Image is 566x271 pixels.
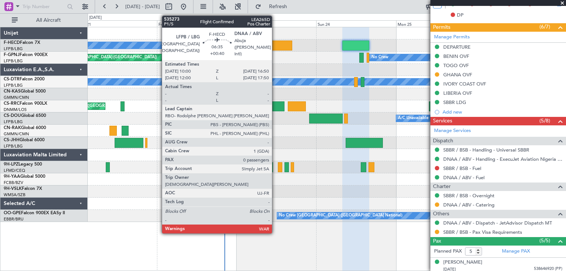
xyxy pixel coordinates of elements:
label: Planned PAX [434,248,462,255]
div: No Crew [GEOGRAPHIC_DATA] ([GEOGRAPHIC_DATA] National) [279,210,402,221]
span: [DATE] - [DATE] [125,3,160,10]
a: 9H-VSLKFalcon 7X [4,187,42,191]
span: 9H-LPZ [4,162,18,167]
div: Sun 24 [316,20,396,27]
div: BENIN OVF [443,53,469,59]
a: DNAA / ABV - Catering [443,202,495,208]
div: IVORY COAST OVF [443,81,486,87]
a: DNAA / ABV - Handling - ExecuJet Aviation Nigeria DNAA [443,156,562,162]
a: F-HECDFalcon 7X [4,41,40,45]
a: GMMN/CMN [4,131,29,137]
a: LFPB/LBG [4,58,23,64]
a: CS-DTRFalcon 2000 [4,77,45,81]
div: Planned Maint [GEOGRAPHIC_DATA] ([GEOGRAPHIC_DATA]) [133,40,249,51]
div: GHANA OVF [443,72,472,78]
a: LFPB/LBG [4,83,23,88]
div: Fri 22 [157,20,237,27]
span: (5/8) [539,117,550,125]
button: Refresh [252,1,296,13]
a: LFPB/LBG [4,119,23,125]
a: SBBR / BSB - Handling - Universal SBBR [443,147,529,153]
span: 9H-YAA [4,174,20,179]
span: Others [433,210,449,218]
div: Thu 21 [77,20,157,27]
div: SBBR LDG [443,99,466,105]
a: LFPB/LBG [4,46,23,52]
a: LFMD/CEQ [4,168,25,173]
a: DNAA / ABV - Dispatch - JetAdvisor Dispatch MT [443,220,552,226]
div: DEPARTURE [443,44,471,50]
a: WMSA/SZB [4,192,25,198]
a: CS-JHHGlobal 6000 [4,138,45,142]
a: SBBR / BSB - Fuel [443,165,481,171]
span: Charter [433,183,451,191]
a: CN-RAKGlobal 6000 [4,126,46,130]
a: Manage Permits [434,34,470,41]
span: Services [433,117,452,125]
a: CS-RRCFalcon 900LX [4,101,47,106]
div: Mon 25 [396,20,476,27]
a: GMMN/CMN [4,95,29,100]
div: Sat 23 [237,20,316,27]
span: Pax [433,237,441,246]
span: CS-DTR [4,77,20,81]
div: No Crew [371,52,388,63]
span: F-GPNJ [4,53,20,57]
div: TOGO OVF [443,62,469,69]
button: All Aircraft [8,14,80,26]
span: F-HECD [4,41,20,45]
a: SBBR / BSB - Overnight [443,192,495,199]
a: DNAA / ABV - Fuel [443,174,485,181]
a: Manage Services [434,127,471,135]
span: (5/5) [539,237,550,244]
span: CN-KAS [4,89,21,94]
span: OO-GPE [4,211,21,215]
span: CS-DOU [4,114,21,118]
span: Permits [433,23,450,32]
span: CS-JHH [4,138,20,142]
span: Refresh [263,4,294,9]
div: [PERSON_NAME] [443,259,482,266]
a: 9H-LPZLegacy 500 [4,162,42,167]
input: Trip Number [22,1,65,12]
span: Dispatch [433,137,453,145]
a: CS-DOUGlobal 6500 [4,114,46,118]
a: CN-KASGlobal 5000 [4,89,46,94]
div: AOG Maint Hyères ([GEOGRAPHIC_DATA]-[GEOGRAPHIC_DATA]) [32,52,157,63]
div: A/C Unavailable [398,113,429,124]
div: Add new [443,109,562,115]
span: CS-RRC [4,101,20,106]
span: DP [457,12,464,19]
a: OO-GPEFalcon 900EX EASy II [4,211,65,215]
span: All Aircraft [19,18,78,23]
a: Manage PAX [502,248,530,255]
a: 9H-YAAGlobal 5000 [4,174,45,179]
div: [DATE] [89,15,102,21]
a: DNMM/LOS [4,107,27,112]
a: EBBR/BRU [4,216,24,222]
a: F-GPNJFalcon 900EX [4,53,48,57]
div: Planned Maint [GEOGRAPHIC_DATA] ([GEOGRAPHIC_DATA]) [182,137,298,148]
span: (6/7) [539,23,550,31]
div: LIBERIA OVF [443,90,472,96]
span: CN-RAK [4,126,21,130]
a: LFPB/LBG [4,143,23,149]
span: 9H-VSLK [4,187,22,191]
a: SBBR / BSB - Pax Visa Requirements [443,229,522,235]
a: FCBB/BZV [4,180,23,185]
